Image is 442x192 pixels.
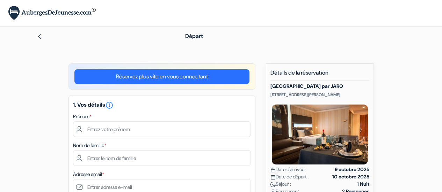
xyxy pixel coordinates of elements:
[74,69,249,84] a: Réservez plus vite en vous connectant
[270,166,306,173] span: Date d'arrivée :
[332,173,369,181] strong: 10 octobre 2025
[73,150,251,166] input: Entrer le nom de famille
[73,121,251,137] input: Entrez votre prénom
[73,142,106,149] label: Nom de famille
[73,113,92,120] label: Prénom
[73,171,104,178] label: Adresse email
[37,34,42,39] img: left_arrow.svg
[270,69,369,80] h5: Détails de la réservation
[270,173,309,181] span: Date de départ :
[105,101,114,108] a: error_outline
[270,175,276,180] img: calendar.svg
[270,167,276,172] img: calendar.svg
[270,83,369,89] h5: [GEOGRAPHIC_DATA] par JARO
[270,92,369,98] p: [STREET_ADDRESS][PERSON_NAME]
[73,101,251,109] h5: 1. Vos détails
[335,166,369,173] strong: 9 octobre 2025
[185,32,203,40] span: Départ
[270,182,276,187] img: moon.svg
[357,181,369,188] strong: 1 Nuit
[105,101,114,109] i: error_outline
[270,181,291,188] span: Séjour :
[8,6,96,20] img: AubergesDeJeunesse.com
